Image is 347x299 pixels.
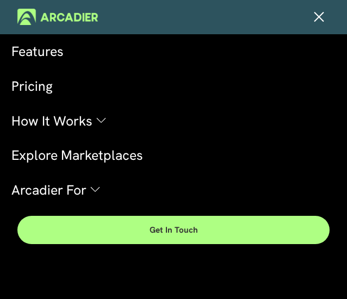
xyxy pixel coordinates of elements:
iframe: Chat Widget [293,247,347,299]
a: Explore Marketplaces [11,142,336,169]
a: Arcadier For [11,176,336,203]
a: Pricing [11,73,336,99]
img: Arcadier [17,9,98,25]
a: Features [11,38,336,65]
a: Get in touch [17,215,330,244]
a: How It Works [11,107,336,134]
